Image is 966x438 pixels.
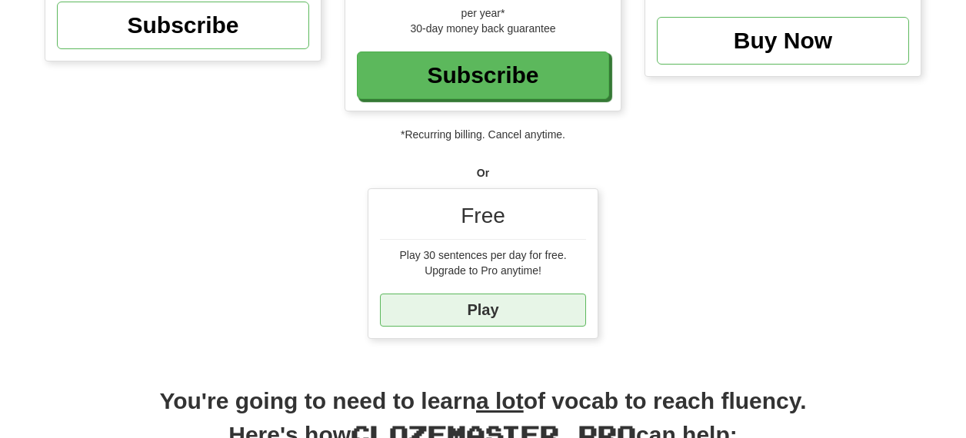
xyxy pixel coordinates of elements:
div: Upgrade to Pro anytime! [380,263,586,278]
div: per year* [357,5,609,21]
div: Free [380,201,586,240]
u: a lot [476,388,524,413]
div: 30-day money back guarantee [357,21,609,36]
a: Play [380,294,586,327]
a: Subscribe [357,51,609,99]
a: Subscribe [57,2,309,49]
strong: Or [477,167,489,179]
a: Buy Now [657,17,909,65]
div: Play 30 sentences per day for free. [380,247,586,263]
